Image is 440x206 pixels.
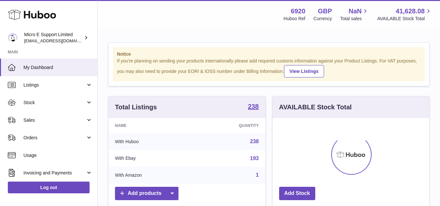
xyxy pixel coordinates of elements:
td: With Amazon [108,167,194,184]
th: Quantity [194,118,265,133]
span: Sales [23,117,86,123]
span: Usage [23,152,92,158]
th: Name [108,118,194,133]
span: Listings [23,82,86,88]
a: 41,628.08 AVAILABLE Stock Total [377,7,432,22]
strong: 238 [248,103,259,110]
div: Currency [314,16,332,22]
span: AVAILABLE Stock Total [377,16,432,22]
span: NaN [348,7,362,16]
a: 238 [250,139,259,144]
img: contact@micropcsupport.com [8,33,18,43]
a: Add products [115,187,178,200]
strong: 6920 [291,7,305,16]
a: Log out [8,182,90,193]
span: Orders [23,135,86,141]
div: Huboo Ref [284,16,305,22]
a: Add Stock [279,187,315,200]
span: Invoicing and Payments [23,170,86,176]
span: 41,628.08 [396,7,425,16]
td: With Huboo [108,133,194,150]
span: Total sales [340,16,369,22]
h3: AVAILABLE Stock Total [279,103,352,112]
span: My Dashboard [23,64,92,71]
strong: Notice [117,51,421,57]
a: View Listings [284,65,324,77]
a: 193 [250,156,259,161]
strong: GBP [318,7,332,16]
a: 238 [248,103,259,111]
a: 1 [256,172,259,178]
div: If you're planning on sending your products internationally please add required customs informati... [117,58,421,77]
span: [EMAIL_ADDRESS][DOMAIN_NAME] [24,38,96,43]
a: NaN Total sales [340,7,369,22]
span: Stock [23,100,86,106]
td: With Ebay [108,150,194,167]
h3: Total Listings [115,103,157,112]
div: Micro E Support Limited [24,32,83,44]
